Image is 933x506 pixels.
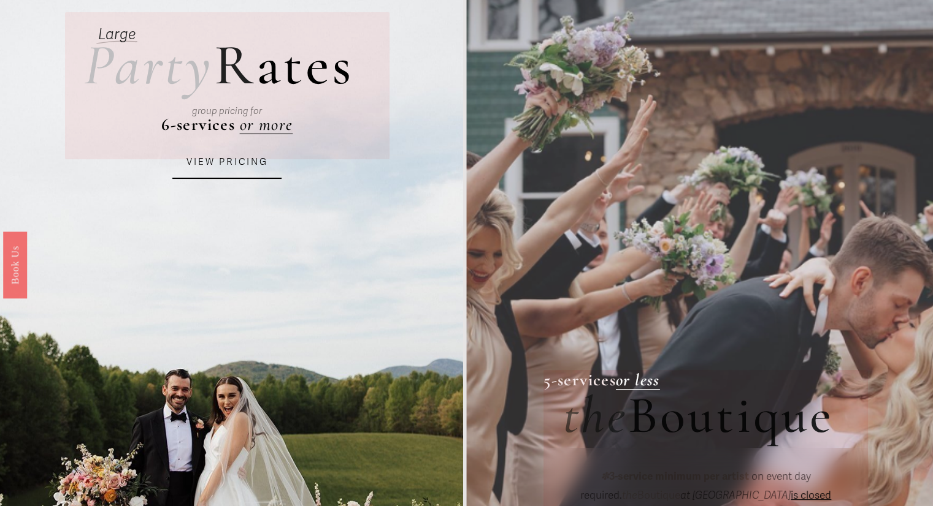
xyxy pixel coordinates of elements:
a: or less [616,369,660,390]
span: is closed [791,489,831,502]
em: Party [84,31,213,100]
em: at [GEOGRAPHIC_DATA] [680,489,791,502]
em: the [622,489,637,502]
span: Boutique [622,489,680,502]
a: VIEW PRICING [172,146,282,179]
em: the [563,384,628,447]
em: group pricing for [192,105,262,116]
em: Large [98,25,136,43]
h2: ates [84,37,354,94]
span: on event day required. [580,470,813,502]
span: Boutique [628,384,834,447]
em: ✽ [601,470,609,483]
a: Book Us [3,232,27,298]
strong: 5-services [543,369,616,390]
span: R [214,31,256,100]
strong: 3-service minimum per artist [609,470,749,483]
